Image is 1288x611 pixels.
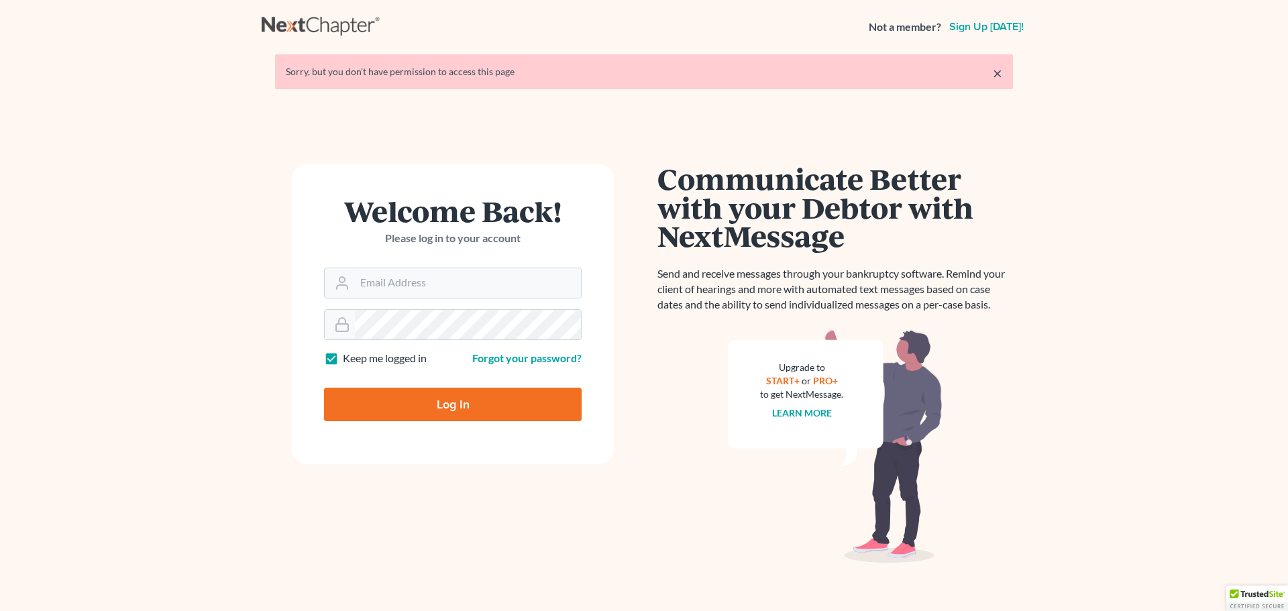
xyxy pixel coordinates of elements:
a: Sign up [DATE]! [947,21,1026,32]
h1: Welcome Back! [324,197,582,225]
a: Forgot your password? [472,351,582,364]
img: nextmessage_bg-59042aed3d76b12b5cd301f8e5b87938c9018125f34e5fa2b7a6b67550977c72.svg [728,329,943,563]
strong: Not a member? [869,19,941,35]
a: × [993,65,1002,81]
div: Upgrade to [760,361,843,374]
div: to get NextMessage. [760,388,843,401]
p: Please log in to your account [324,231,582,246]
a: START+ [766,375,800,386]
span: or [802,375,811,386]
input: Log In [324,388,582,421]
keeper-lock: Open Keeper Popup [555,275,571,291]
h1: Communicate Better with your Debtor with NextMessage [657,164,1013,250]
label: Keep me logged in [343,351,427,366]
a: Learn more [772,407,832,419]
p: Send and receive messages through your bankruptcy software. Remind your client of hearings and mo... [657,266,1013,313]
div: Sorry, but you don't have permission to access this page [286,65,1002,78]
a: PRO+ [813,375,838,386]
div: TrustedSite Certified [1226,586,1288,611]
input: Email Address [355,268,581,298]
